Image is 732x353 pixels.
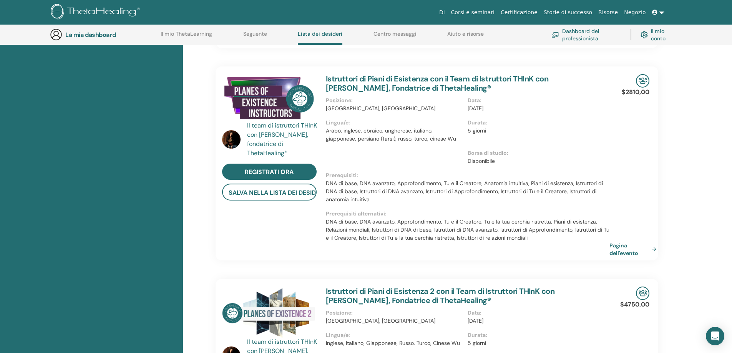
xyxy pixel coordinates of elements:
font: fondatrice di ThetaHealing® [247,140,287,157]
font: : [351,309,353,316]
a: Seguente [243,31,267,43]
font: Lista dei desideri [298,30,342,37]
font: Lingua/e [326,119,349,126]
img: Istruttori di Planes of Existence 2 [222,287,317,339]
font: 5 giorni [468,127,486,134]
img: generic-user-icon.jpg [50,28,62,41]
font: [GEOGRAPHIC_DATA], [GEOGRAPHIC_DATA] [326,317,435,324]
font: Il team di istruttori THInK con [PERSON_NAME], [247,121,317,139]
a: Istruttori di Piani di Esistenza con il Team di Istruttori THInK con [PERSON_NAME], Fondatrice di... [326,74,549,93]
font: Pagina dell'evento [609,242,638,257]
a: Pagina dell'evento [609,242,659,257]
font: : [486,331,487,338]
font: Disponibile [468,157,495,164]
a: Negozio [621,5,649,20]
font: Data [468,309,480,316]
font: registrati ora [245,168,294,176]
a: Corsi e seminari [448,5,498,20]
font: [DATE] [468,105,483,112]
a: Di [436,5,448,20]
font: Il mio conto [651,28,666,42]
font: : [349,119,350,126]
font: Centro messaggi [373,30,417,37]
font: La mia dashboard [65,31,116,39]
font: : [357,172,358,179]
font: : [349,331,350,338]
font: 5 giorni [468,340,486,346]
a: Il team di istruttori THInK con [PERSON_NAME], fondatrice di ThetaHealing® [247,121,318,158]
font: Di [439,9,445,15]
a: Lista dei desideri [298,31,342,45]
font: : [480,97,481,104]
font: Prerequisiti [326,172,357,179]
img: Istruttori dei Piani di Esistenza [222,74,317,123]
font: Borsa di studio [468,149,507,156]
a: Risorse [595,5,621,20]
font: [DATE] [468,317,483,324]
font: [GEOGRAPHIC_DATA], [GEOGRAPHIC_DATA] [326,105,435,112]
font: Prerequisiti alternativi [326,210,385,217]
font: DNA di base, DNA avanzato, Approfondimento, Tu e il Creatore, Anatomia intuitiva, Piani di esiste... [326,180,603,203]
a: Certificazione [498,5,541,20]
img: chalkboard-teacher.svg [551,32,559,38]
a: Aiuto e risorse [447,31,484,43]
font: $4750,00 [620,300,649,308]
font: DNA di base, DNA avanzato, Approfondimento, Tu e il Creatore, Tu e la tua cerchia ristretta, Pian... [326,218,609,241]
div: Open Intercom Messenger [706,327,724,345]
font: : [507,149,508,156]
font: Risorse [598,9,618,15]
img: default.jpg [222,130,241,149]
font: Seguente [243,30,267,37]
button: salva nella lista dei desideri [222,184,317,201]
font: Inglese, Italiano, Giapponese, Russo, Turco, Cinese Wu [326,340,460,346]
a: Istruttori di Piani di Esistenza 2 con il Team di Istruttori THInK con [PERSON_NAME], Fondatrice ... [326,286,555,305]
font: Lingua/e [326,331,349,338]
a: registrati ora [222,164,317,180]
font: $2810,00 [622,88,649,96]
font: : [486,119,487,126]
font: Posizione [326,309,351,316]
img: logo.png [51,4,143,21]
font: Durata [468,331,486,338]
font: Certificazione [501,9,538,15]
font: Dashboard del professionista [562,28,599,42]
font: Data [468,97,480,104]
font: Negozio [624,9,646,15]
a: Il mio ThetaLearning [161,31,212,43]
a: Storie di successo [541,5,595,20]
font: Arabo, inglese, ebraico, ungherese, italiano, giapponese, persiano (farsi), russo, turco, cinese Wu [326,127,456,142]
font: Il mio ThetaLearning [161,30,212,37]
font: Corsi e seminari [451,9,495,15]
img: Seminario in presenza [636,287,649,300]
font: Storie di successo [544,9,592,15]
font: Posizione [326,97,351,104]
img: cog.svg [641,30,648,40]
a: Il mio conto [641,26,674,43]
font: : [480,309,481,316]
font: Durata [468,119,486,126]
img: Seminario in presenza [636,74,649,88]
font: : [351,97,353,104]
a: Dashboard del professionista [551,26,621,43]
font: salva nella lista dei desideri [229,189,325,197]
font: : [385,210,387,217]
font: Aiuto e risorse [447,30,484,37]
a: Centro messaggi [373,31,417,43]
